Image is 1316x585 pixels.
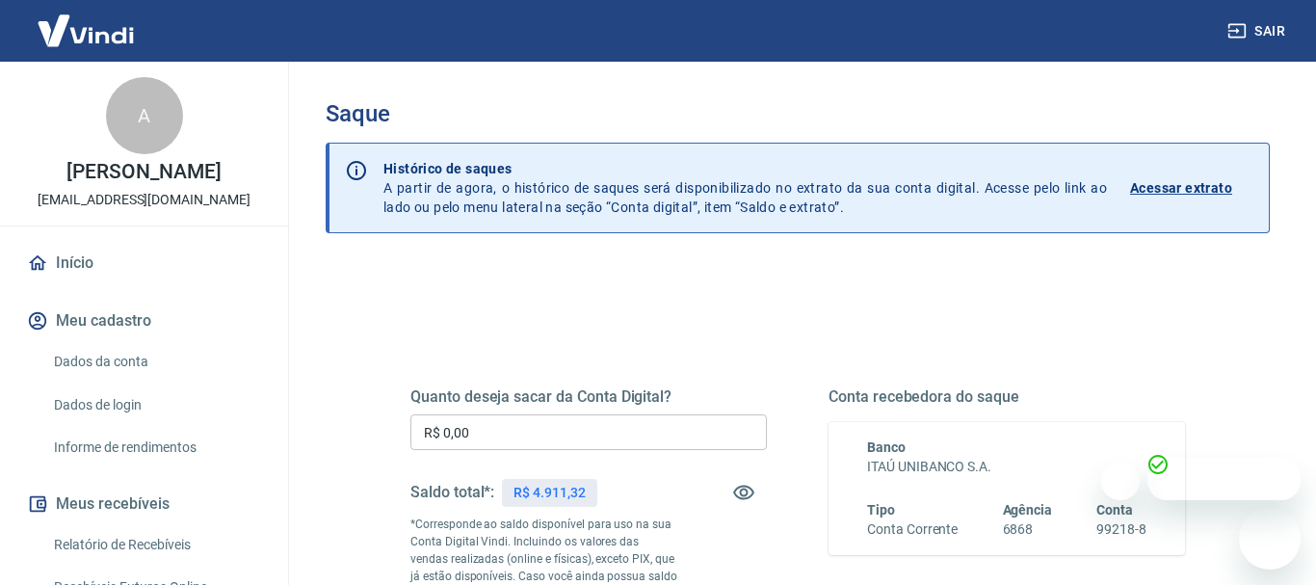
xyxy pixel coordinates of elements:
a: Acessar extrato [1130,159,1253,217]
span: Banco [867,439,906,455]
iframe: Botão para abrir a janela de mensagens [1239,508,1301,570]
h5: Quanto deseja sacar da Conta Digital? [410,387,767,407]
a: Início [23,242,265,284]
h6: ITAÚ UNIBANCO S.A. [867,457,1146,477]
iframe: Mensagem da empresa [1147,458,1301,500]
div: A [106,77,183,154]
span: Agência [1003,502,1053,518]
button: Sair [1224,13,1293,49]
img: Vindi [23,1,148,60]
span: Conta [1096,502,1133,518]
h5: Saldo total*: [410,483,494,502]
p: A partir de agora, o histórico de saques será disponibilizado no extrato da sua conta digital. Ac... [383,159,1107,217]
a: Informe de rendimentos [46,428,265,467]
p: [EMAIL_ADDRESS][DOMAIN_NAME] [38,190,250,210]
span: Tipo [867,502,895,518]
h5: Conta recebedora do saque [829,387,1185,407]
p: R$ 4.911,32 [513,483,585,503]
h6: Conta Corrente [867,519,958,540]
h3: Saque [326,100,1270,127]
button: Meus recebíveis [23,483,265,525]
a: Relatório de Recebíveis [46,525,265,565]
button: Meu cadastro [23,300,265,342]
p: [PERSON_NAME] [66,162,221,182]
p: Histórico de saques [383,159,1107,178]
a: Dados da conta [46,342,265,382]
h6: 99218-8 [1096,519,1146,540]
a: Dados de login [46,386,265,425]
iframe: Fechar mensagem [1101,462,1140,500]
h6: 6868 [1003,519,1053,540]
p: Acessar extrato [1130,178,1232,198]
